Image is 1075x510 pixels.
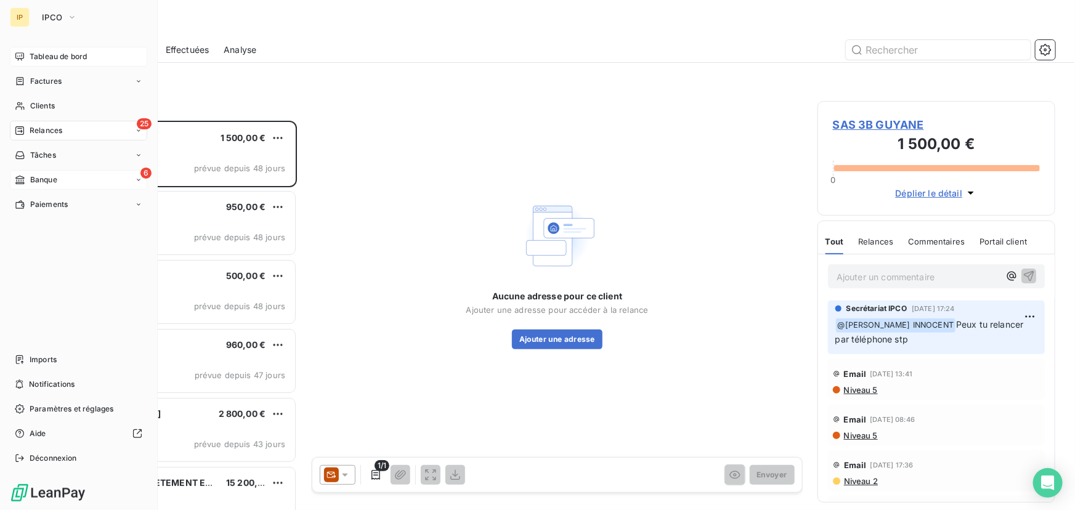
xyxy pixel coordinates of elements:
button: Déplier le détail [892,186,981,200]
span: Secrétariat IPCO [846,303,907,314]
span: Relances [858,237,893,246]
img: Empty state [518,196,597,275]
a: Aide [10,424,147,443]
span: Factures [30,76,62,87]
span: Clients [30,100,55,111]
span: Relances [30,125,62,136]
span: 0 [831,175,836,185]
span: Tableau de bord [30,51,87,62]
span: Paiements [30,199,68,210]
span: Niveau 2 [843,476,878,486]
span: SAS 3B GUYANE [833,116,1040,133]
span: Déplier le détail [896,187,963,200]
span: IPCO [42,12,62,22]
input: Rechercher [846,40,1031,60]
span: [DATE] 17:24 [912,305,955,312]
span: AMAZONIE REVETEMENT ET TRAVAUX [87,477,254,488]
button: Ajouter une adresse [512,330,602,349]
span: Analyse [224,44,256,56]
div: Open Intercom Messenger [1033,468,1063,498]
span: 15 200,00 € [226,477,277,488]
span: Commentaires [909,237,965,246]
span: prévue depuis 47 jours [195,370,285,380]
span: Déconnexion [30,453,77,464]
span: Niveau 5 [843,385,878,395]
span: 1 500,00 € [221,132,266,143]
span: 500,00 € [226,270,266,281]
span: prévue depuis 48 jours [194,232,285,242]
span: 960,00 € [226,339,266,350]
div: IP [10,7,30,27]
span: Portail client [980,237,1027,246]
span: prévue depuis 48 jours [194,301,285,311]
span: Niveau 5 [843,431,878,440]
span: Email [844,415,867,424]
span: 2 800,00 € [219,408,266,419]
span: Banque [30,174,57,185]
span: Email [844,460,867,470]
span: Ajouter une adresse pour accéder à la relance [466,305,649,315]
span: 1/1 [375,460,389,471]
span: [DATE] 08:46 [870,416,915,423]
span: Tout [826,237,844,246]
span: 950,00 € [226,201,266,212]
span: prévue depuis 43 jours [194,439,285,449]
span: Peux tu relancer par téléphone stp [835,319,1026,344]
h3: 1 500,00 € [833,133,1040,158]
span: Imports [30,354,57,365]
div: grid [59,121,297,510]
span: Paramètres et réglages [30,403,113,415]
span: Tâches [30,150,56,161]
span: 6 [140,168,152,179]
img: Logo LeanPay [10,483,86,503]
span: [DATE] 13:41 [870,370,913,378]
span: prévue depuis 48 jours [194,163,285,173]
span: Aucune adresse pour ce client [492,290,622,302]
span: Notifications [29,379,75,390]
span: Effectuées [166,44,209,56]
span: Email [844,369,867,379]
span: 25 [137,118,152,129]
span: [DATE] 17:36 [870,461,914,469]
button: Envoyer [750,465,795,485]
span: Aide [30,428,46,439]
span: @ [PERSON_NAME] INNOCENT [836,318,955,333]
